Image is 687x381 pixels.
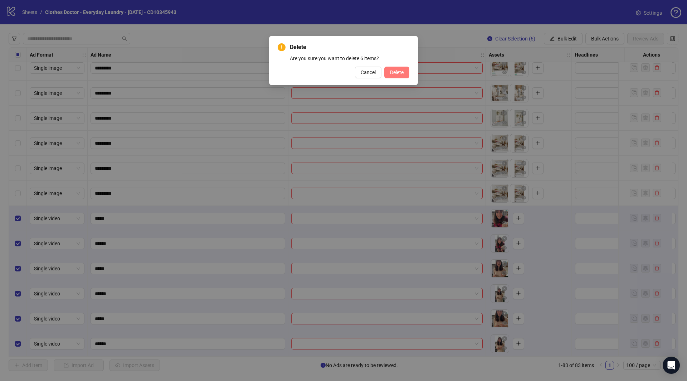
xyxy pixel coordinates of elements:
span: Delete [390,69,404,75]
div: Are you sure you want to delete 6 items? [290,54,409,62]
div: Open Intercom Messenger [663,357,680,374]
span: exclamation-circle [278,43,286,51]
span: Delete [290,43,409,52]
button: Cancel [355,67,381,78]
span: Cancel [361,69,376,75]
button: Delete [384,67,409,78]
